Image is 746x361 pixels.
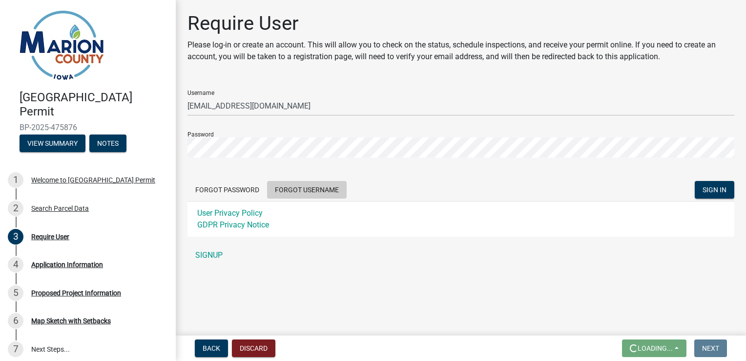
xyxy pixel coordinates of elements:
[203,344,220,352] span: Back
[622,339,686,357] button: Loading...
[638,344,673,352] span: Loading...
[187,39,734,63] p: Please log-in or create an account. This will allow you to check on the status, schedule inspecti...
[20,123,156,132] span: BP-2025-475876
[232,339,275,357] button: Discard
[8,341,23,357] div: 7
[31,317,111,324] div: Map Sketch with Setbacks
[20,90,168,119] h4: [GEOGRAPHIC_DATA] Permit
[20,135,85,152] button: View Summary
[31,177,155,183] div: Welcome to [GEOGRAPHIC_DATA] Permit
[694,339,727,357] button: Next
[695,181,734,199] button: SIGN IN
[197,220,269,229] a: GDPR Privacy Notice
[8,201,23,216] div: 2
[31,233,69,240] div: Require User
[8,172,23,188] div: 1
[187,246,734,265] a: SIGNUP
[195,339,228,357] button: Back
[31,205,89,212] div: Search Parcel Data
[8,229,23,245] div: 3
[702,344,719,352] span: Next
[8,313,23,329] div: 6
[703,186,726,194] span: SIGN IN
[197,208,263,218] a: User Privacy Policy
[8,257,23,272] div: 4
[89,135,126,152] button: Notes
[187,12,734,35] h1: Require User
[267,181,347,199] button: Forgot Username
[20,10,104,80] img: Marion County, Iowa
[31,290,121,296] div: Proposed Project Information
[187,181,267,199] button: Forgot Password
[31,261,103,268] div: Application Information
[89,140,126,148] wm-modal-confirm: Notes
[8,285,23,301] div: 5
[20,140,85,148] wm-modal-confirm: Summary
